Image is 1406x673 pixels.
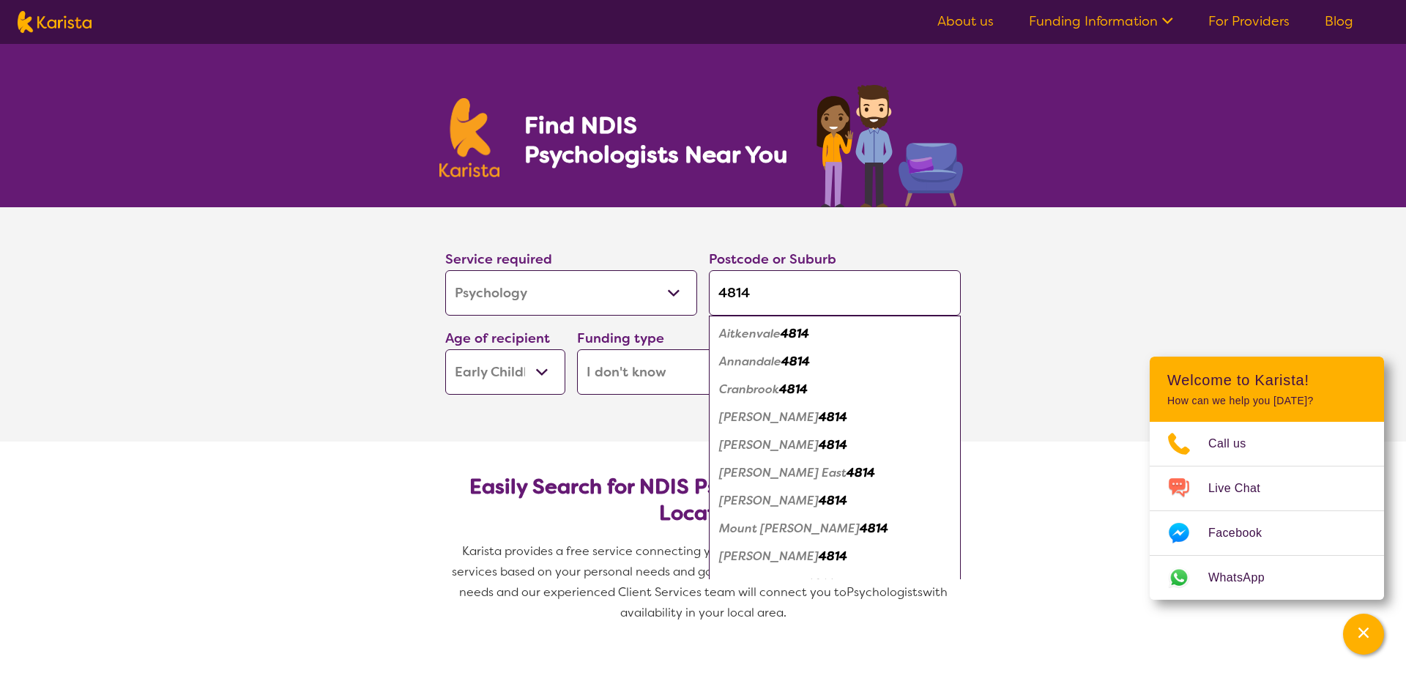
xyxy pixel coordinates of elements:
em: [PERSON_NAME] [719,437,819,453]
span: Call us [1208,433,1264,455]
div: Cranbrook 4814 [716,376,953,404]
em: 4814 [781,326,809,341]
img: Karista logo [439,98,499,177]
div: Garbutt East 4814 [716,459,953,487]
em: 4814 [860,521,888,536]
h2: Easily Search for NDIS Psychologists by Need & Location [457,474,949,527]
a: Web link opens in a new tab. [1150,556,1384,600]
em: 4814 [819,493,847,508]
label: Age of recipient [445,330,550,347]
label: Funding type [577,330,664,347]
a: Funding Information [1029,12,1173,30]
div: Murray 4814 [716,543,953,570]
em: [PERSON_NAME] [719,493,819,508]
em: Cranbrook [719,382,779,397]
div: Channel Menu [1150,357,1384,600]
em: Aitkenvale [719,326,781,341]
div: Heatley 4814 [716,487,953,515]
em: Thuringowa Dc [719,576,806,592]
em: [PERSON_NAME] [719,549,819,564]
em: 4814 [819,437,847,453]
div: Mount Louisa 4814 [716,515,953,543]
img: Karista logo [18,11,92,33]
span: Karista provides a free service connecting you with Psychologists and other disability services b... [452,543,957,600]
em: 4814 [819,549,847,564]
em: Annandale [719,354,781,369]
h1: Find NDIS Psychologists Near You [524,111,795,169]
div: Thuringowa Dc 4814 [716,570,953,598]
a: Blog [1325,12,1353,30]
em: [PERSON_NAME] [719,409,819,425]
div: Annandale 4814 [716,348,953,376]
button: Channel Menu [1343,614,1384,655]
a: For Providers [1208,12,1290,30]
em: 4814 [781,354,810,369]
div: Garbutt 4814 [716,431,953,459]
em: 4814 [819,409,847,425]
input: Type [709,270,961,316]
div: Douglas 4814 [716,404,953,431]
label: Postcode or Suburb [709,250,836,268]
img: psychology [811,79,967,207]
em: 4814 [779,382,808,397]
span: Facebook [1208,522,1279,544]
p: How can we help you [DATE]? [1167,395,1366,407]
em: [PERSON_NAME] East [719,465,847,480]
span: Psychologists [847,584,923,600]
span: Live Chat [1208,477,1278,499]
label: Service required [445,250,552,268]
a: About us [937,12,994,30]
span: WhatsApp [1208,567,1282,589]
em: 4814 [847,465,875,480]
em: Mount [PERSON_NAME] [719,521,860,536]
ul: Choose channel [1150,422,1384,600]
h2: Welcome to Karista! [1167,371,1366,389]
em: 4814 [806,576,834,592]
div: Aitkenvale 4814 [716,320,953,348]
